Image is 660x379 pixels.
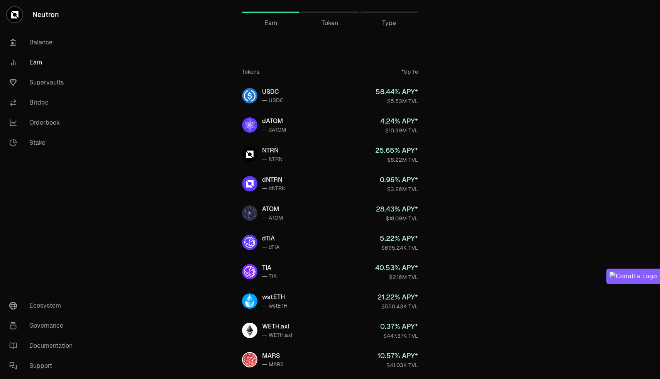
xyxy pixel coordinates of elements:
[380,116,418,127] div: 4.24 % APY*
[380,127,418,134] div: $10.39M TVL
[377,350,418,361] div: 10.57 % APY*
[262,155,283,163] div: — NTRN
[376,215,418,222] div: $18.09M TVL
[242,68,259,76] div: Tokens
[380,233,418,244] div: 5.22 % APY*
[376,86,418,97] div: 58.44 % APY*
[262,360,284,368] div: — MARS
[3,133,83,153] a: Stake
[375,156,418,164] div: $6.22M TVL
[242,323,257,338] img: WETH.axl
[242,264,257,279] img: TIA
[3,73,83,93] a: Supervaults
[380,174,418,185] div: 0.96 % APY*
[376,97,418,105] div: $5.53M TVL
[262,263,277,272] div: TIA
[262,126,286,134] div: — dATOM
[3,296,83,316] a: Ecosystem
[242,293,257,309] img: wstETH
[242,352,257,367] img: MARS
[262,234,279,243] div: dTIA
[3,356,83,376] a: Support
[382,19,396,28] span: Type
[242,117,257,133] img: dATOM
[236,170,424,198] a: dNTRNdNTRN— dNTRN0.96% APY*$3.26M TVL
[242,235,257,250] img: dTIA
[262,302,288,310] div: — wstETH
[322,19,338,28] span: Token
[377,303,418,310] div: $550.43K TVL
[3,316,83,336] a: Governance
[262,146,283,155] div: NTRN
[3,113,83,133] a: Orderbook
[262,175,286,184] div: dNTRN
[236,228,424,256] a: dTIAdTIA— dTIA5.22% APY*$695.24K TVL
[236,111,424,139] a: dATOMdATOM— dATOM4.24% APY*$10.39M TVL
[262,87,284,96] div: USDC
[380,185,418,193] div: $3.26M TVL
[236,287,424,315] a: wstETHwstETH— wstETH21.22% APY*$550.43K TVL
[375,273,418,281] div: $2.16M TVL
[262,117,286,126] div: dATOM
[375,262,418,273] div: 40.53 % APY*
[375,145,418,156] div: 25.65 % APY*
[262,96,284,104] div: — USDC
[3,52,83,73] a: Earn
[262,243,279,251] div: — dTIA
[236,82,424,110] a: USDCUSDC— USDC58.44% APY*$5.53M TVL
[262,205,283,214] div: ATOM
[236,316,424,344] a: WETH.axlWETH.axl— WETH.axl0.37% APY*$447.37K TVL
[262,351,284,360] div: MARS
[236,199,424,227] a: ATOMATOM— ATOM28.43% APY*$18.09M TVL
[3,336,83,356] a: Documentation
[262,214,283,222] div: — ATOM
[236,258,424,286] a: TIATIA— TIA40.53% APY*$2.16M TVL
[242,147,257,162] img: NTRN
[380,244,418,252] div: $695.24K TVL
[3,93,83,113] a: Bridge
[262,272,277,280] div: — TIA
[262,322,293,331] div: WETH.axl
[380,321,418,332] div: 0.37 % APY*
[242,176,257,191] img: dNTRN
[236,140,424,168] a: NTRNNTRN— NTRN25.65% APY*$6.22M TVL
[262,331,293,339] div: — WETH.axl
[242,88,257,103] img: USDC
[376,204,418,215] div: 28.43 % APY*
[377,292,418,303] div: 21.22 % APY*
[242,3,300,22] a: Earn
[380,332,418,340] div: $447.37K TVL
[242,205,257,221] img: ATOM
[262,293,288,302] div: wstETH
[264,19,277,28] span: Earn
[236,346,424,374] a: MARSMARS— MARS10.57% APY*$41.03K TVL
[3,32,83,52] a: Balance
[262,184,286,192] div: — dNTRN
[377,361,418,369] div: $41.03K TVL
[401,68,418,76] div: *Up To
